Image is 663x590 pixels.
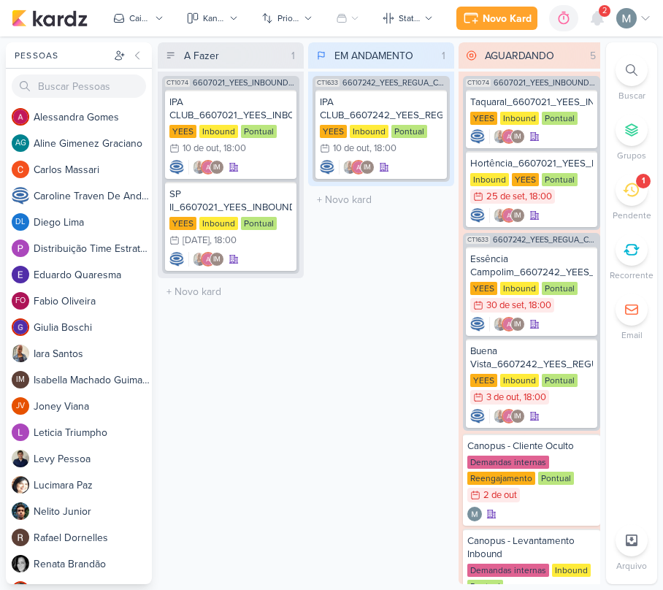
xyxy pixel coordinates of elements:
p: Arquivo [616,559,647,572]
p: IM [514,413,521,421]
img: Alessandra Gomes [502,129,516,144]
div: Pontual [542,282,578,295]
p: Recorrente [610,269,654,282]
div: Reengajamento [467,472,535,485]
img: Giulia Boschi [12,318,29,336]
img: Levy Pessoa [12,450,29,467]
img: Caroline Traven De Andrade [470,129,485,144]
div: R e n a t a B r a n d ã o [34,556,152,572]
div: Inbound [199,125,238,138]
div: Inbound [500,282,539,295]
div: Colaboradores: Iara Santos, Alessandra Gomes, Isabella Machado Guimarães [489,409,525,424]
div: Demandas internas [467,456,549,469]
div: R a f a e l D o r n e l l e s [34,530,152,545]
div: 1 [436,48,451,64]
div: YEES [470,282,497,295]
div: Isabella Machado Guimarães [510,208,525,223]
div: YEES [512,173,539,186]
div: Criador(a): Caroline Traven De Andrade [470,208,485,223]
img: Caroline Traven De Andrade [320,160,334,175]
img: Mariana Amorim [616,8,637,28]
div: Isabella Machado Guimarães [210,252,224,267]
div: Criador(a): Caroline Traven De Andrade [470,317,485,332]
div: C a r o l i n e T r a v e n D e A n d r a d e [34,188,152,204]
div: L e t i c i a T r i u m p h o [34,425,152,440]
div: 1 [642,175,645,187]
div: L u c i m a r a P a z [34,478,152,493]
div: F a b i o O l i v e i r a [34,294,152,309]
img: Lucimara Paz [12,476,29,494]
div: SP II_6607021_YEES_INBOUND_NOVA_PROPOSTA_RÉGUA_NOVOS_LEADS [169,188,292,214]
p: Email [621,329,643,342]
div: 5 [584,48,602,64]
div: Colaboradores: Iara Santos, Alessandra Gomes, Isabella Machado Guimarães [188,252,224,267]
div: Inbound [199,217,238,230]
div: Pontual [241,217,277,230]
div: Canopus - Levantamento Inbound [467,535,596,561]
img: Iara Santos [493,409,507,424]
img: Rafael Dornelles [12,529,29,546]
div: E d u a r d o Q u a r e s m a [34,267,152,283]
div: Inbound [500,112,539,125]
div: Colaboradores: Iara Santos, Alessandra Gomes, Isabella Machado Guimarães [489,208,525,223]
div: Colaboradores: Iara Santos, Alessandra Gomes, Isabella Machado Guimarães [489,129,525,144]
img: Mariana Amorim [467,507,482,521]
div: 1 [285,48,301,64]
img: Renata Brandão [12,555,29,572]
p: IM [514,134,521,141]
img: Iara Santos [342,160,357,175]
div: Demandas internas [467,564,549,577]
div: YEES [169,125,196,138]
div: , 18:00 [519,393,546,402]
div: Isabella Machado Guimarães [360,160,375,175]
div: Fabio Oliveira [12,292,29,310]
div: Inbound [350,125,388,138]
div: 25 de set [486,192,525,202]
img: Alessandra Gomes [201,160,215,175]
p: IM [16,376,25,384]
div: Buena Vista_6607242_YEES_REGUA_COMPRADORES_CAMPINAS_SOROCABA [470,345,593,371]
p: FO [15,297,26,305]
img: Alessandra Gomes [502,409,516,424]
p: JV [16,402,25,410]
div: YEES [470,112,497,125]
span: CT1633 [466,236,490,244]
div: , 18:00 [524,301,551,310]
img: Iara Santos [493,317,507,332]
div: D i e g o L i m a [34,215,152,230]
div: Isabella Machado Guimarães [510,317,525,332]
div: YEES [169,217,196,230]
span: 2 [602,5,607,17]
div: Criador(a): Caroline Traven De Andrade [169,160,184,175]
img: Carlos Massari [12,161,29,178]
div: IPA CLUB_6607021_YEES_INBOUND_NOVA_PROPOSTA_RÉGUA_NOVOS_LEADS [169,96,292,122]
div: Diego Lima [12,213,29,231]
span: 6607021_YEES_INBOUND_NOVA_PROPOSTA_RÉGUA_NOVOS_LEADS [193,79,296,87]
div: Pessoas [12,49,111,62]
img: Alessandra Gomes [502,317,516,332]
img: Caroline Traven De Andrade [12,187,29,204]
div: Isabella Machado Guimarães [510,409,525,424]
div: Colaboradores: Iara Santos, Alessandra Gomes, Isabella Machado Guimarães [339,160,375,175]
div: , 18:00 [525,192,552,202]
span: CT1074 [165,79,190,87]
div: Colaboradores: Iara Santos, Alessandra Gomes, Isabella Machado Guimarães [188,160,224,175]
p: Grupos [617,149,646,162]
div: L e v y P e s s o a [34,451,152,467]
p: AG [15,139,26,147]
div: Isabella Machado Guimarães [12,371,29,388]
p: IM [514,212,521,220]
div: 10 de out [183,144,219,153]
div: Pontual [391,125,427,138]
button: Novo Kard [456,7,537,30]
img: Alessandra Gomes [351,160,366,175]
input: + Novo kard [161,281,301,302]
div: J o n e y V i a n a [34,399,152,414]
img: Alessandra Gomes [12,108,29,126]
div: YEES [470,374,497,387]
div: Criador(a): Caroline Traven De Andrade [470,409,485,424]
div: Pontual [542,112,578,125]
div: I s a b e l l a M a c h a d o G u i m a r ã e s [34,372,152,388]
div: 30 de set [486,301,524,310]
div: , 18:00 [219,144,246,153]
